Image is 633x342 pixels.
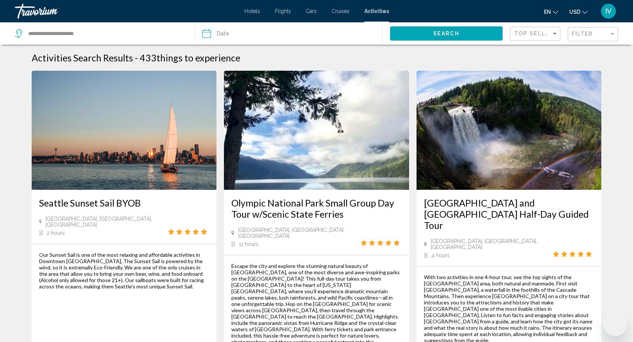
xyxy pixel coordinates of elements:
span: 4 hours [431,252,450,258]
a: Seattle Sunset Sail BYOB [39,197,209,208]
span: en [544,9,551,15]
iframe: Кнопка запуска окна обмена сообщениями [603,312,627,336]
span: things to experience [156,52,240,63]
a: Hotels [244,8,260,14]
span: USD [569,9,580,15]
a: Cruises [332,8,349,14]
span: [GEOGRAPHIC_DATA], [GEOGRAPHIC_DATA], [GEOGRAPHIC_DATA] [431,238,553,250]
img: b4.jpg [417,71,602,190]
a: Olympic National Park Small Group Day Tour w/Scenic State Ferries [231,197,402,220]
h2: 433 [140,52,240,63]
span: Top Sellers [514,31,557,36]
img: fb.jpg [32,71,217,190]
span: [GEOGRAPHIC_DATA], [GEOGRAPHIC_DATA], [GEOGRAPHIC_DATA] [45,216,168,228]
span: - [135,52,138,63]
span: Search [433,31,459,37]
span: 11 hours [239,241,259,247]
a: Cars [306,8,317,14]
button: Filter [568,27,618,42]
span: 2 hours [47,230,65,236]
h1: Activities Search Results [32,52,133,63]
span: [GEOGRAPHIC_DATA], [GEOGRAPHIC_DATA], [GEOGRAPHIC_DATA] [238,227,361,239]
span: IV [605,7,611,15]
a: [GEOGRAPHIC_DATA] and [GEOGRAPHIC_DATA] Half-Day Guided Tour [424,197,594,231]
button: Date [202,22,382,45]
a: Travorium [15,4,237,19]
button: Change language [544,6,558,17]
button: Search [390,26,503,40]
button: User Menu [599,3,618,19]
mat-select: Sort by [514,31,558,37]
button: Change currency [569,6,588,17]
span: Filter [572,31,593,37]
img: 25.jpg [224,71,409,190]
a: Flights [275,8,291,14]
div: Our Sunset Sail is one of the most relaxing and affordable activities in Downtown [GEOGRAPHIC_DAT... [39,252,209,290]
a: Activities [364,8,389,14]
